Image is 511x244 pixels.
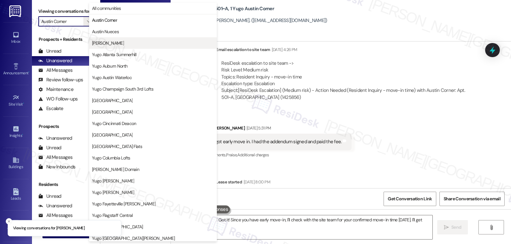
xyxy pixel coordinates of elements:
span: Praise , [226,152,237,158]
div: WO Follow-ups [38,96,78,102]
span: Austin Nueces [92,28,119,35]
div: All Messages [38,67,72,74]
div: Escalate [38,105,63,112]
div: [DATE] 8:00 PM [242,179,270,185]
a: Site Visit • [3,92,29,109]
div: Unread [38,48,61,55]
div: Prospects + Residents [32,36,100,43]
div: Unanswered [38,57,72,64]
span: Yugo Atlanta Summerhill [92,51,136,58]
span: [GEOGRAPHIC_DATA] Flats [92,143,142,150]
div: All Messages [38,154,72,161]
input: All communities [41,16,83,26]
button: Close toast [6,218,12,225]
div: All Messages [38,212,72,219]
b: Austin Corner: Apt. 501~A, 1 Yugo Austin Corner [174,5,274,12]
div: New Inbounds [38,164,75,170]
i:  [444,225,449,230]
span: • [23,101,24,106]
span: Yugo Auburn North [92,63,127,69]
i:  [87,19,90,24]
span: Yugo Cincinnati Deacon [92,120,136,127]
p: Viewing conversations for [PERSON_NAME] [13,226,85,231]
span: Yugo Columbia Lofts [92,155,130,161]
a: Inbox [3,29,29,47]
button: Share Conversation via email [439,192,505,206]
div: [PERSON_NAME] [PERSON_NAME]. ([EMAIL_ADDRESS][DOMAIN_NAME]) [174,17,327,24]
div: Subject: [ResiDesk Escalation] (Medium risk) - Action Needed (Resident Inquiry - move-in time) wi... [221,87,471,101]
span: • [22,132,23,137]
div: Residents [32,181,100,188]
div: Unread [38,193,61,200]
div: [PERSON_NAME] [PERSON_NAME] [180,125,352,134]
button: Get Conversation Link [384,192,436,206]
span: Yugo Fayetteville [PERSON_NAME] [92,201,156,207]
span: [GEOGRAPHIC_DATA] [92,97,133,104]
span: Yugo [PERSON_NAME] [92,178,134,184]
button: Send [437,220,468,234]
span: Yugo [GEOGRAPHIC_DATA][PERSON_NAME] [92,235,175,241]
span: Yugo Champaign South 3rd Lofts [92,86,153,92]
span: Yugo Flagstaff Central [92,212,133,218]
div: Tagged as: [180,150,352,159]
div: Unanswered [38,203,72,209]
span: [PERSON_NAME] Domain [92,166,139,173]
span: Yugo Austin Waterloo [92,74,132,81]
div: Unread [38,144,61,151]
div: [DATE] 5:31 PM [245,125,271,131]
div: Prospects [32,123,100,130]
span: • [28,70,29,74]
span: Additional charges [237,152,269,158]
a: Leads [3,186,29,203]
span: [GEOGRAPHIC_DATA] [92,132,133,138]
span: Austin Corner [92,17,117,23]
a: Templates • [3,218,29,235]
span: Yugo [PERSON_NAME] [92,189,134,196]
span: Get Conversation Link [388,196,432,202]
div: Email escalation to site team [216,46,477,55]
img: ResiDesk Logo [9,5,22,17]
span: [GEOGRAPHIC_DATA] [92,109,133,115]
a: Insights • [3,123,29,141]
div: ResiDesk escalation to site team -> Risk Level: Medium risk Topics: Resident Inquiry - move-in ti... [221,60,471,87]
span: All communities [92,5,121,11]
div: Maintenance [38,86,73,93]
textarea: Hey {{first_name}}! Got it! Since you have early move-in, I'll check with the site team for your ... [178,215,432,239]
div: [DATE] 4:26 PM [270,46,297,53]
span: Share Conversation via email [444,196,500,202]
div: Review follow-ups [38,77,83,83]
div: Yes because I got early move in. I had the addendum signed and paid the fee. [186,138,341,145]
i:  [489,225,494,230]
div: Unanswered [38,135,72,142]
label: Viewing conversations for [38,6,94,16]
a: Buildings [3,155,29,172]
span: Send [451,224,461,231]
span: [PERSON_NAME] [92,40,124,46]
div: Lease started [216,179,242,185]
